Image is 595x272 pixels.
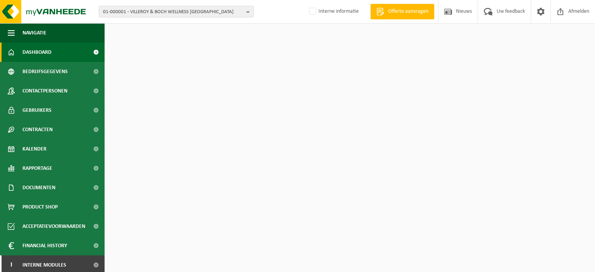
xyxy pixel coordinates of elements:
span: Offerte aanvragen [386,8,430,15]
span: Navigatie [22,23,46,43]
span: Contactpersonen [22,81,67,101]
span: Financial History [22,236,67,255]
span: Kalender [22,139,46,159]
span: Acceptatievoorwaarden [22,217,85,236]
span: Documenten [22,178,55,197]
a: Offerte aanvragen [370,4,434,19]
span: Rapportage [22,159,52,178]
span: Dashboard [22,43,52,62]
span: Gebruikers [22,101,52,120]
span: Product Shop [22,197,58,217]
span: Contracten [22,120,53,139]
span: 01-000001 - VILLEROY & BOCH WELLNESS [GEOGRAPHIC_DATA] [103,6,243,18]
label: Interne informatie [308,6,359,17]
span: Bedrijfsgegevens [22,62,68,81]
button: 01-000001 - VILLEROY & BOCH WELLNESS [GEOGRAPHIC_DATA] [99,6,254,17]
